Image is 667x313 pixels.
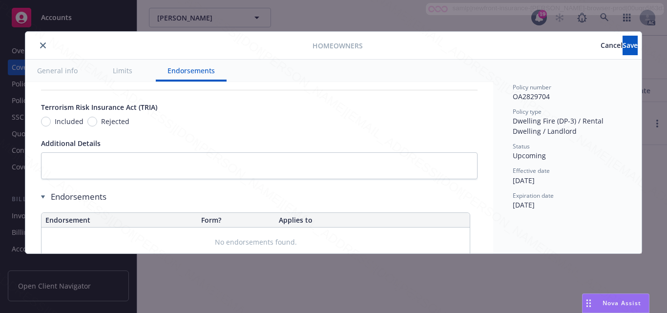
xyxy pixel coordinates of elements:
[623,36,638,55] button: Save
[513,191,554,200] span: Expiration date
[215,237,297,247] span: No endorsements found.
[601,36,623,55] button: Cancel
[513,92,550,101] span: OA2829704
[101,60,144,82] button: Limits
[87,117,97,126] input: Rejected
[275,213,470,228] th: Applies to
[41,191,470,203] div: Endorsements
[601,41,623,50] span: Cancel
[101,116,129,126] span: Rejected
[41,139,101,148] span: Additional Details
[156,60,227,82] button: Endorsements
[513,107,542,116] span: Policy type
[582,293,649,313] button: Nova Assist
[25,60,89,82] button: General info
[603,299,641,307] span: Nova Assist
[623,41,638,50] span: Save
[197,213,275,228] th: Form?
[513,200,535,209] span: [DATE]
[513,142,530,150] span: Status
[513,151,546,160] span: Upcoming
[583,294,595,313] div: Drag to move
[55,116,83,126] span: Included
[513,176,535,185] span: [DATE]
[513,83,551,91] span: Policy number
[37,40,49,51] button: close
[41,103,157,112] span: Terrorism Risk Insurance Act (TRIA)
[313,41,363,51] span: Homeowners
[513,167,550,175] span: Effective date
[42,213,197,228] th: Endorsement
[41,117,51,126] input: Included
[513,116,605,136] span: Dwelling Fire (DP-3) / Rental Dwelling / Landlord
